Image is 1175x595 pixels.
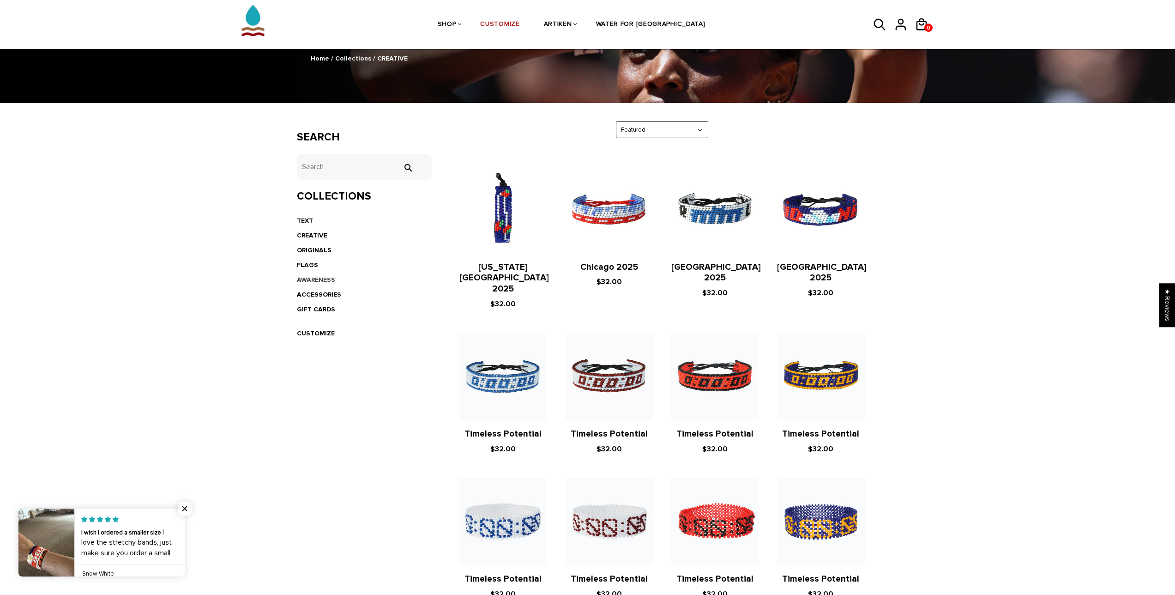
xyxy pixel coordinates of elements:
span: $32.00 [490,299,516,309]
span: $32.00 [702,444,728,454]
span: $32.00 [808,288,833,297]
a: WATER FOR [GEOGRAPHIC_DATA] [596,0,705,49]
a: CREATIVE [297,231,327,239]
a: Collections [335,55,371,62]
a: Timeless Potential [464,429,542,439]
a: SHOP [438,0,457,49]
a: Timeless Potential [676,429,753,439]
span: $32.00 [597,444,622,454]
a: [GEOGRAPHIC_DATA] 2025 [671,262,761,284]
a: GIFT CARDS [297,305,335,313]
a: Timeless Potential [571,429,648,439]
div: Click to open Judge.me floating reviews tab [1159,283,1175,327]
a: ORIGINALS [297,246,331,254]
span: $32.00 [702,288,728,297]
h3: Search [297,131,432,144]
a: Home [311,55,329,62]
input: Search [398,164,417,172]
a: 0 [924,24,933,32]
span: $32.00 [490,444,516,454]
span: CREATIVE [377,55,408,62]
a: [US_STATE][GEOGRAPHIC_DATA] 2025 [459,262,549,295]
a: ACCESSORIES [297,291,341,298]
a: ARTIKEN [544,0,572,49]
span: / [331,55,333,62]
a: AWARENESS [297,276,335,284]
a: Timeless Potential [782,429,859,439]
span: $32.00 [597,277,622,286]
a: Timeless Potential [464,574,542,584]
span: $32.00 [808,444,833,454]
a: Timeless Potential [676,574,753,584]
a: TEXT [297,217,313,225]
h3: Collections [297,190,432,203]
span: 0 [924,22,933,34]
input: Search [297,154,432,180]
a: CUSTOMIZE [297,329,335,337]
a: FLAGS [297,261,318,269]
a: CUSTOMIZE [480,0,519,49]
a: Chicago 2025 [580,262,638,273]
a: [GEOGRAPHIC_DATA] 2025 [777,262,867,284]
a: Timeless Potential [571,574,648,584]
span: / [373,55,375,62]
span: Close popup widget [178,502,192,516]
a: Timeless Potential [782,574,859,584]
